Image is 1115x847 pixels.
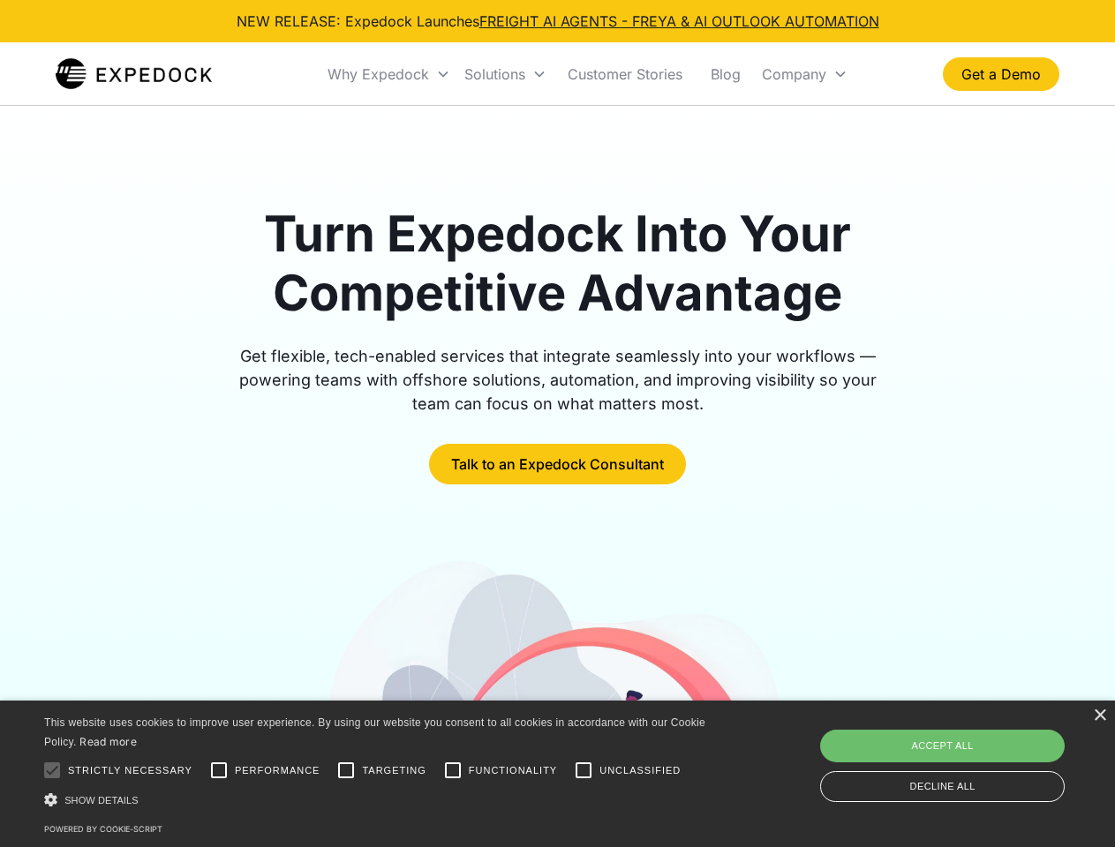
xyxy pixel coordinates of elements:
[755,44,855,104] div: Company
[599,763,681,778] span: Unclassified
[219,205,897,323] h1: Turn Expedock Into Your Competitive Advantage
[697,44,755,104] a: Blog
[320,44,457,104] div: Why Expedock
[219,344,897,416] div: Get flexible, tech-enabled services that integrate seamlessly into your workflows — powering team...
[79,735,137,748] a: Read more
[554,44,697,104] a: Customer Stories
[762,65,826,83] div: Company
[68,763,192,778] span: Strictly necessary
[56,56,212,92] a: home
[44,716,705,749] span: This website uses cookies to improve user experience. By using our website you consent to all coo...
[64,795,139,806] span: Show details
[464,65,525,83] div: Solutions
[44,824,162,834] a: Powered by cookie-script
[362,763,426,778] span: Targeting
[237,11,879,32] div: NEW RELEASE: Expedock Launches
[943,57,1059,91] a: Get a Demo
[44,791,712,809] div: Show details
[328,65,429,83] div: Why Expedock
[56,56,212,92] img: Expedock Logo
[469,763,557,778] span: Functionality
[235,763,320,778] span: Performance
[821,656,1115,847] iframe: Chat Widget
[429,444,686,484] a: Talk to an Expedock Consultant
[457,44,554,104] div: Solutions
[479,12,879,30] a: FREIGHT AI AGENTS - FREYA & AI OUTLOOK AUTOMATION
